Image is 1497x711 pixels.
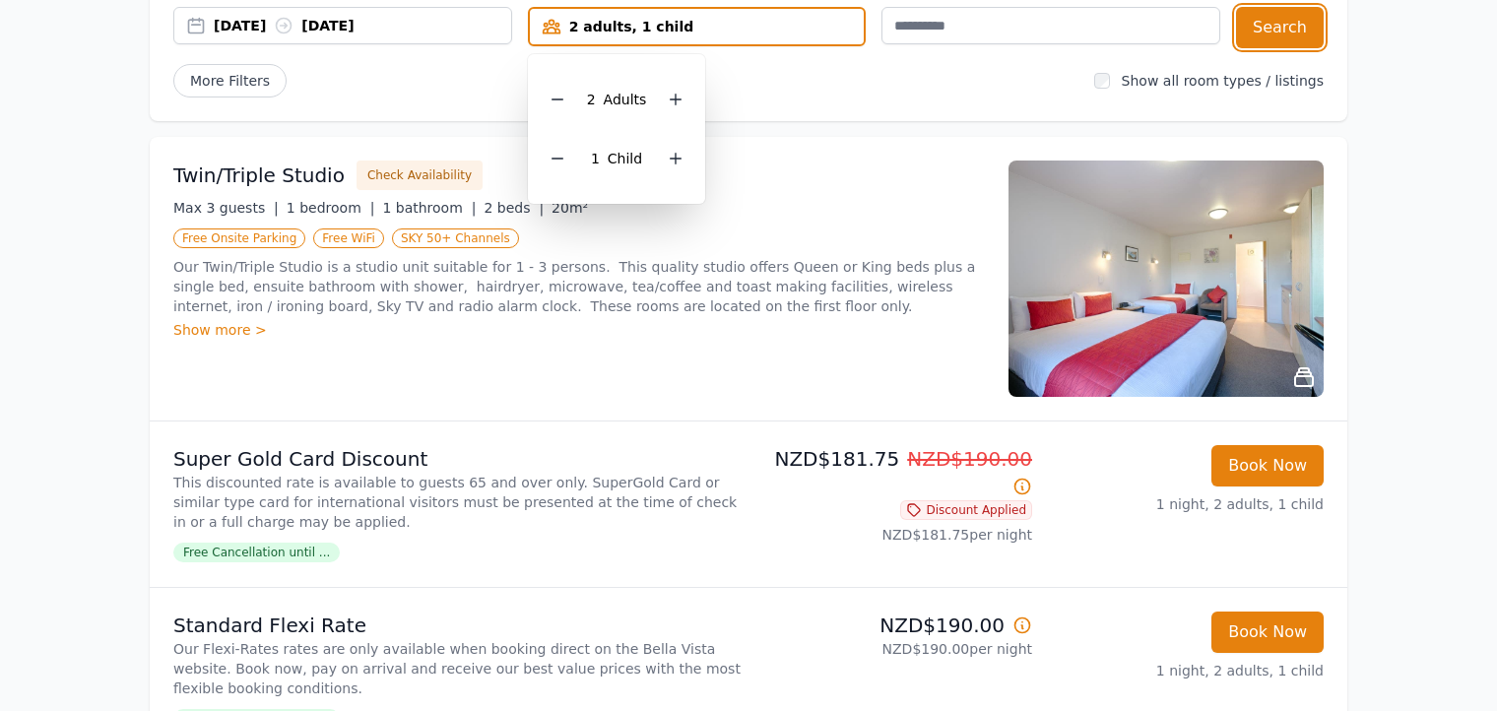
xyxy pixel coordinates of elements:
span: Child [608,151,642,166]
span: 1 bedroom | [287,200,375,216]
p: NZD$181.75 per night [756,525,1032,545]
span: Free Onsite Parking [173,228,305,248]
span: Max 3 guests | [173,200,279,216]
label: Show all room types / listings [1122,73,1324,89]
p: Our Flexi-Rates rates are only available when booking direct on the Bella Vista website. Book now... [173,639,741,698]
p: NZD$181.75 [756,445,1032,500]
p: Our Twin/Triple Studio is a studio unit suitable for 1 - 3 persons. This quality studio offers Qu... [173,257,985,316]
p: NZD$190.00 [756,612,1032,639]
span: NZD$190.00 [907,447,1032,471]
button: Book Now [1211,612,1324,653]
p: 1 night, 2 adults, 1 child [1048,661,1324,680]
span: Discount Applied [900,500,1032,520]
span: Free Cancellation until ... [173,543,340,562]
span: Free WiFi [313,228,384,248]
span: 20m² [552,200,588,216]
span: 1 [591,151,600,166]
button: Check Availability [357,161,483,190]
p: This discounted rate is available to guests 65 and over only. SuperGold Card or similar type card... [173,473,741,532]
button: Book Now [1211,445,1324,486]
span: 1 bathroom | [382,200,476,216]
h3: Twin/Triple Studio [173,162,345,189]
p: Standard Flexi Rate [173,612,741,639]
span: SKY 50+ Channels [392,228,519,248]
p: 1 night, 2 adults, 1 child [1048,494,1324,514]
span: More Filters [173,64,287,97]
p: Super Gold Card Discount [173,445,741,473]
div: 2 adults, 1 child [530,17,865,36]
span: 2 beds | [484,200,544,216]
p: NZD$190.00 per night [756,639,1032,659]
button: Search [1236,7,1324,48]
span: 2 [587,92,596,107]
div: [DATE] [DATE] [214,16,511,35]
span: Adult s [604,92,647,107]
div: Show more > [173,320,985,340]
